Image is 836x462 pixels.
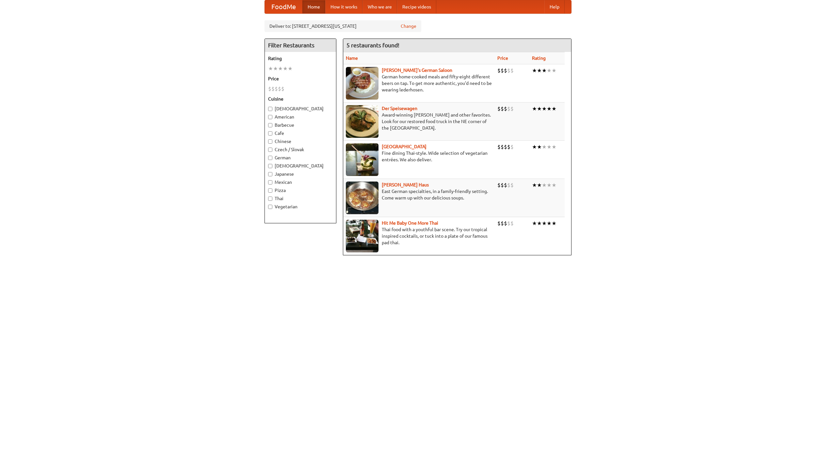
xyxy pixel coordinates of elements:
input: Japanese [268,172,272,176]
input: Chinese [268,139,272,144]
a: Rating [532,56,546,61]
label: German [268,154,333,161]
li: ★ [532,143,537,151]
label: Vegetarian [268,203,333,210]
input: Barbecue [268,123,272,127]
p: Thai food with a youthful bar scene. Try our tropical inspired cocktails, or tuck into a plate of... [346,226,492,246]
li: ★ [542,143,547,151]
a: Recipe videos [397,0,436,13]
li: $ [281,85,284,92]
input: Czech / Slovak [268,148,272,152]
li: ★ [542,220,547,227]
a: Der Speisewagen [382,106,417,111]
input: Thai [268,197,272,201]
a: How it works [325,0,362,13]
input: Mexican [268,180,272,184]
label: Pizza [268,187,333,194]
a: Home [302,0,325,13]
li: $ [507,220,510,227]
li: ★ [537,220,542,227]
li: $ [501,220,504,227]
a: [GEOGRAPHIC_DATA] [382,144,426,149]
input: [DEMOGRAPHIC_DATA] [268,107,272,111]
li: ★ [268,65,273,72]
li: ★ [552,220,556,227]
a: FoodMe [265,0,302,13]
label: Czech / Slovak [268,146,333,153]
li: $ [271,85,275,92]
li: $ [268,85,271,92]
li: ★ [532,182,537,189]
li: ★ [547,105,552,112]
li: ★ [547,220,552,227]
li: ★ [552,182,556,189]
b: [PERSON_NAME]'s German Saloon [382,68,452,73]
p: German home-cooked meals and fifty-eight different beers on tap. To get more authentic, you'd nee... [346,73,492,93]
li: $ [497,105,501,112]
li: ★ [547,67,552,74]
input: Pizza [268,188,272,193]
li: ★ [547,143,552,151]
a: Hit Me Baby One More Thai [382,220,438,226]
img: esthers.jpg [346,67,378,100]
div: Deliver to: [STREET_ADDRESS][US_STATE] [265,20,421,32]
li: $ [510,182,514,189]
label: [DEMOGRAPHIC_DATA] [268,163,333,169]
input: Vegetarian [268,205,272,209]
ng-pluralize: 5 restaurants found! [346,42,399,48]
li: $ [497,143,501,151]
li: ★ [537,182,542,189]
label: Barbecue [268,122,333,128]
li: ★ [552,67,556,74]
label: Cafe [268,130,333,136]
p: Award-winning [PERSON_NAME] and other favorites. Look for our restored food truck in the NE corne... [346,112,492,131]
a: Change [401,23,416,29]
img: satay.jpg [346,143,378,176]
li: $ [278,85,281,92]
label: Thai [268,195,333,202]
li: ★ [552,105,556,112]
a: Price [497,56,508,61]
li: ★ [552,143,556,151]
li: $ [501,182,504,189]
img: babythai.jpg [346,220,378,252]
label: Mexican [268,179,333,185]
li: $ [510,105,514,112]
li: $ [504,67,507,74]
li: ★ [542,67,547,74]
li: ★ [542,182,547,189]
input: [DEMOGRAPHIC_DATA] [268,164,272,168]
li: $ [510,143,514,151]
li: ★ [288,65,293,72]
li: $ [507,67,510,74]
li: $ [510,67,514,74]
li: $ [497,220,501,227]
li: $ [501,105,504,112]
li: $ [504,220,507,227]
input: Cafe [268,131,272,135]
li: ★ [283,65,288,72]
li: $ [504,143,507,151]
li: $ [507,105,510,112]
a: [PERSON_NAME] Haus [382,182,429,187]
label: Chinese [268,138,333,145]
h5: Price [268,75,333,82]
input: American [268,115,272,119]
li: ★ [532,67,537,74]
li: ★ [542,105,547,112]
img: speisewagen.jpg [346,105,378,138]
li: $ [275,85,278,92]
a: Who we are [362,0,397,13]
input: German [268,156,272,160]
li: ★ [273,65,278,72]
li: $ [510,220,514,227]
h5: Cuisine [268,96,333,102]
li: ★ [532,220,537,227]
li: $ [507,143,510,151]
li: $ [504,182,507,189]
li: $ [501,67,504,74]
label: American [268,114,333,120]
